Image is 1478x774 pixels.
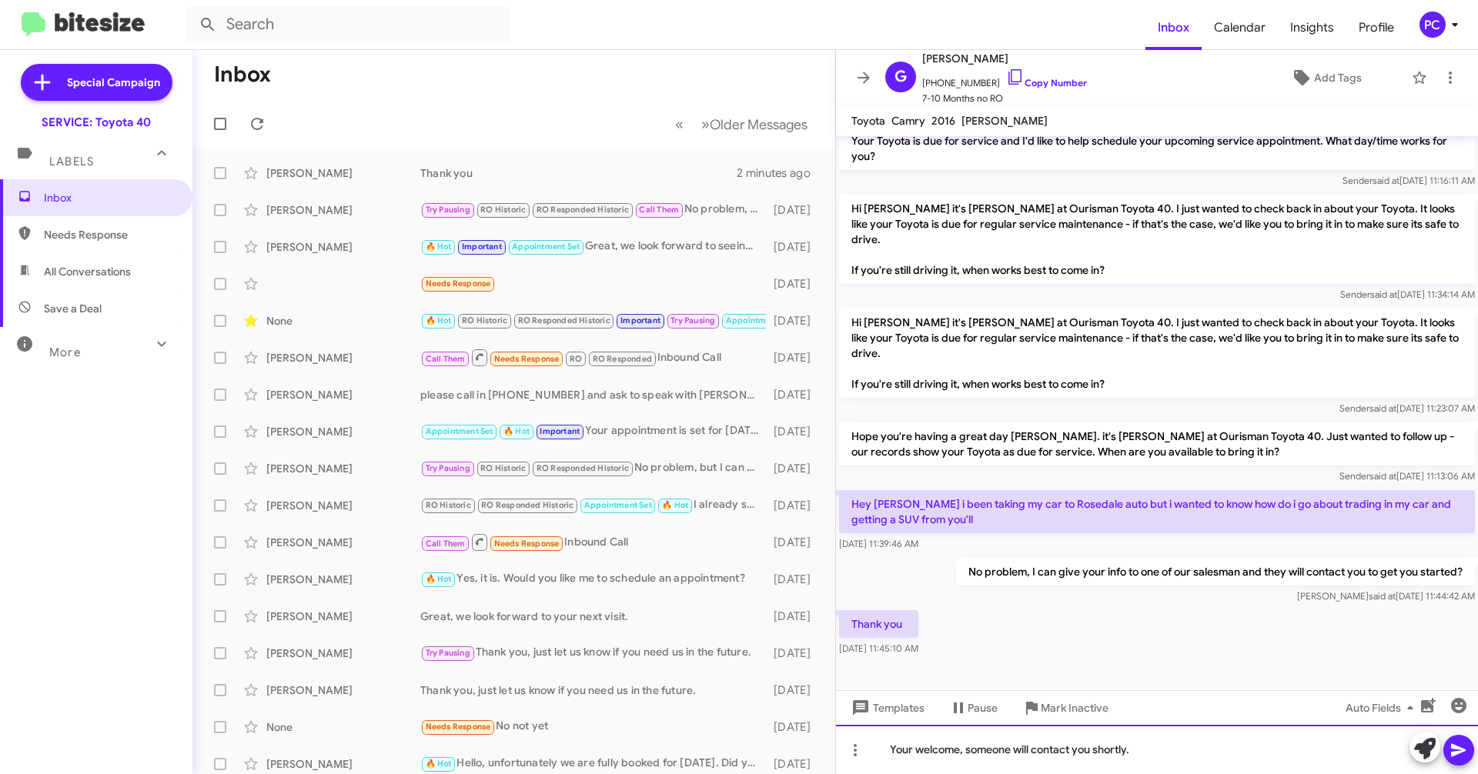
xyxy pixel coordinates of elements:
[839,610,918,638] p: Thank you
[420,165,737,181] div: Thank you
[839,490,1475,533] p: Hey [PERSON_NAME] i been taking my car to Rosedale auto but i wanted to know how do i go about tr...
[570,354,582,364] span: RO
[420,238,766,255] div: Great, we look forward to seeing you [DATE] 1:40.
[67,75,160,90] span: Special Campaign
[1145,5,1202,50] a: Inbox
[420,459,766,477] div: No problem, but I can offer you our Fall Special for the 2017 Camry, since we haven't seen it for...
[839,538,918,549] span: [DATE] 11:39:46 AM
[639,205,679,215] span: Call Them
[266,461,420,476] div: [PERSON_NAME]
[1041,694,1108,722] span: Mark Inactive
[766,313,823,329] div: [DATE]
[21,64,172,101] a: Special Campaign
[420,644,766,662] div: Thank you, just let us know if you need us in the future.
[266,646,420,661] div: [PERSON_NAME]
[266,350,420,365] div: [PERSON_NAME]
[481,500,573,510] span: RO Responded Historic
[266,682,420,698] div: [PERSON_NAME]
[266,719,420,735] div: None
[1278,5,1346,50] a: Insights
[1369,402,1396,414] span: said at
[766,535,823,550] div: [DATE]
[518,315,610,325] span: RO Responded Historic
[766,239,823,255] div: [DATE]
[420,609,766,624] div: Great, we look forward to your next visit.
[692,108,817,140] button: Next
[537,205,629,215] span: RO Responded Historic
[1346,694,1419,722] span: Auto Fields
[766,646,823,661] div: [DATE]
[426,242,452,252] span: 🔥 Hot
[851,114,885,128] span: Toyota
[420,718,766,736] div: No not yet
[420,682,766,698] div: Thank you, just let us know if you need us in the future.
[766,572,823,587] div: [DATE]
[839,195,1475,284] p: Hi [PERSON_NAME] it's [PERSON_NAME] at Ourisman Toyota 40. I just wanted to check back in about y...
[44,190,175,205] span: Inbox
[494,354,560,364] span: Needs Response
[1314,64,1362,92] span: Add Tags
[462,242,502,252] span: Important
[512,242,580,252] span: Appointment Set
[42,115,151,130] div: SERVICE: Toyota 40
[667,108,817,140] nav: Page navigation example
[186,6,510,43] input: Search
[766,350,823,365] div: [DATE]
[836,725,1478,774] div: Your welcome, someone will contact you shortly.
[537,463,629,473] span: RO Responded Historic
[503,426,530,436] span: 🔥 Hot
[44,264,131,279] span: All Conversations
[1346,5,1406,50] a: Profile
[1333,694,1432,722] button: Auto Fields
[49,155,94,168] span: Labels
[1297,590,1475,602] span: [PERSON_NAME] [DATE] 11:44:42 AM
[766,719,823,735] div: [DATE]
[839,422,1475,465] p: Hope you're having a great day [PERSON_NAME]. it's [PERSON_NAME] at Ourisman Toyota 40. Just want...
[49,345,81,359] span: More
[766,461,823,476] div: [DATE]
[922,68,1087,91] span: [PHONE_NUMBER]
[420,532,766,552] div: Inbound Call
[426,500,471,510] span: RO Historic
[766,498,823,513] div: [DATE]
[766,756,823,772] div: [DATE]
[420,755,766,772] div: Hello, unfortunately we are fully booked for [DATE]. Did you have a different day and time in mind?
[766,202,823,218] div: [DATE]
[894,65,907,89] span: G
[620,315,660,325] span: Important
[540,426,580,436] span: Important
[1369,590,1396,602] span: said at
[839,642,918,654] span: [DATE] 11:45:10 AM
[426,426,493,436] span: Appointment Set
[266,535,420,550] div: [PERSON_NAME]
[848,694,925,722] span: Templates
[1406,12,1461,38] button: PC
[766,682,823,698] div: [DATE]
[968,694,998,722] span: Pause
[961,114,1048,128] span: [PERSON_NAME]
[426,722,491,732] span: Needs Response
[1202,5,1278,50] a: Calendar
[922,49,1087,68] span: [PERSON_NAME]
[266,239,420,255] div: [PERSON_NAME]
[420,570,766,588] div: Yes, it is. Would you like me to schedule an appointment?
[426,539,466,549] span: Call Them
[480,205,526,215] span: RO Historic
[266,202,420,218] div: [PERSON_NAME]
[726,315,794,325] span: Appointment Set
[266,609,420,624] div: [PERSON_NAME]
[593,354,652,364] span: RO Responded
[766,387,823,402] div: [DATE]
[426,279,491,289] span: Needs Response
[701,115,710,134] span: »
[266,165,420,181] div: [PERSON_NAME]
[836,694,937,722] button: Templates
[462,315,507,325] span: RO Historic
[1006,77,1087,88] a: Copy Number
[426,574,452,584] span: 🔥 Hot
[480,463,526,473] span: RO Historic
